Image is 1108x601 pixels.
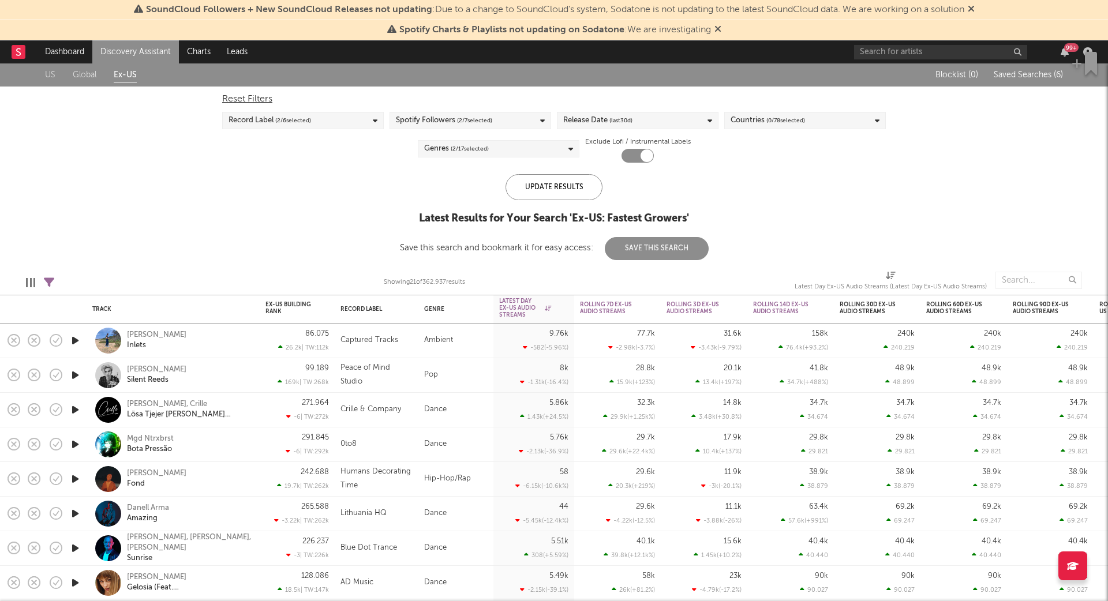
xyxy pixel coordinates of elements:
div: 44 [559,503,568,510]
div: 69.247 [886,517,915,524]
div: 240.219 [970,344,1001,351]
div: [PERSON_NAME] [127,572,186,583]
div: 11.1k [725,503,742,510]
div: 26.2k | TW: 112k [265,344,329,351]
div: 38.9k [809,468,828,476]
button: Save This Search [605,237,709,260]
div: 63.4k [809,503,828,510]
span: ( 2 / 17 selected) [451,142,489,156]
span: SoundCloud Followers + New SoundCloud Releases not updating [146,5,432,14]
a: Leads [219,40,256,63]
div: Rolling 60D Ex-US Audio Streams [926,301,984,315]
div: Dance [418,497,493,531]
a: [PERSON_NAME] [127,365,186,375]
div: 90k [815,572,828,580]
span: ( 0 ) [968,71,978,79]
div: 15.9k ( +123 % ) [609,378,655,386]
div: 40.4k [808,538,828,545]
div: -1.31k ( -16.4 % ) [520,378,568,386]
a: Amazing [127,513,158,524]
div: 90k [988,572,1001,580]
div: Peace of Mind Studio [340,361,413,389]
div: 69.2k [896,503,915,510]
input: Search... [995,272,1082,289]
div: -4.79k ( -17.2 % ) [692,586,742,594]
div: 10.4k ( +137 % ) [695,448,742,455]
div: 28.8k [636,365,655,372]
div: 38.879 [886,482,915,490]
div: 38.879 [973,482,1001,490]
div: 40.440 [972,551,1001,559]
div: Dance [418,427,493,462]
div: 158k [812,330,828,337]
div: Genres [424,142,489,156]
div: 5.49k [549,572,568,580]
div: Captured Tracks [340,333,398,347]
div: 242.688 [301,468,329,476]
div: Latest Day Ex-US Audio Streams (Latest Day Ex-US Audio Streams) [795,266,987,299]
div: 17.9k [724,434,742,441]
a: [PERSON_NAME], Crille [127,399,207,410]
div: 0to8 [340,437,357,451]
div: Rolling 3D Ex-US Audio Streams [667,301,724,315]
div: 90.027 [800,586,828,594]
div: 23k [729,572,742,580]
div: 128.086 [301,572,329,580]
div: 48.899 [1058,378,1088,386]
a: Discovery Assistant [92,40,179,63]
div: 11.9k [724,468,742,476]
div: -2.15k ( -39.1 % ) [520,586,568,594]
div: 29.7k [637,434,655,441]
span: : We are investigating [399,25,711,35]
div: Ambient [418,324,493,358]
div: 240k [1070,330,1088,337]
a: Sunrise [127,553,152,564]
div: Dance [418,531,493,566]
a: Silent Reeds [127,375,169,385]
a: Ex-US [114,68,137,82]
div: 29.8k [1069,434,1088,441]
div: -3.88k ( -26 % ) [696,517,742,524]
span: ( 6 ) [1054,71,1063,79]
a: [PERSON_NAME] [127,468,186,479]
div: 29.821 [1061,448,1088,455]
div: 34.7k [810,399,828,407]
div: 69.247 [1060,517,1088,524]
div: Save this search and bookmark it for easy access: [400,243,709,252]
span: Blocklist [935,71,978,79]
div: 308 ( +5.59 % ) [524,551,568,559]
div: 38.879 [800,482,828,490]
div: Countries [731,114,805,127]
div: 291.845 [302,434,329,441]
div: -5.45k ( -12.4k % ) [515,517,568,524]
a: Gelosia (Feat. [GEOGRAPHIC_DATA]) [127,583,251,593]
div: Lösa Tjejer [PERSON_NAME] [GEOGRAPHIC_DATA] [127,410,251,420]
a: [PERSON_NAME], [PERSON_NAME], [PERSON_NAME] [127,532,251,553]
div: 40.4k [895,538,915,545]
div: 34.7k [896,399,915,407]
div: Showing 21 of 362.937 results [384,266,465,299]
div: -3 | TW: 226k [265,551,329,559]
div: 69.2k [982,503,1001,510]
div: Dance [418,393,493,427]
div: 265.588 [301,503,329,510]
div: Pop [418,358,493,393]
div: 29.6k [636,503,655,510]
div: 38.9k [1069,468,1088,476]
div: Blue Dot Trance [340,541,397,555]
div: 48.9k [895,365,915,372]
a: Charts [179,40,219,63]
div: 29.8k [982,434,1001,441]
div: Filters(5 filters active) [44,266,54,299]
input: Search for artists [854,45,1027,59]
div: 29.821 [801,448,828,455]
div: 38.879 [1060,482,1088,490]
div: 14.8k [723,399,742,407]
div: 20.3k ( +219 % ) [608,482,655,490]
span: ( 2 / 6 selected) [275,114,311,127]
